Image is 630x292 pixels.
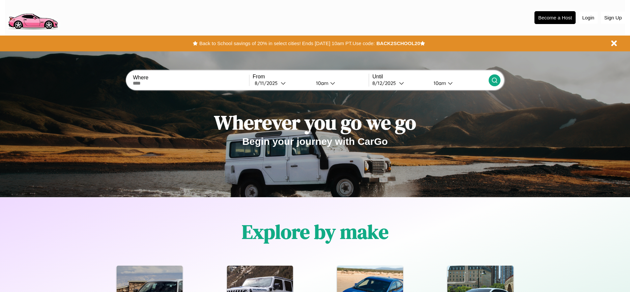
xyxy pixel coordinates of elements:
div: 10am [313,80,330,86]
button: 10am [311,80,369,87]
h1: Explore by make [242,218,388,245]
div: 8 / 12 / 2025 [372,80,399,86]
button: Back to School savings of 20% in select cities! Ends [DATE] 10am PT.Use code: [198,39,376,48]
label: Where [133,75,249,81]
button: Login [579,12,598,24]
button: 8/11/2025 [253,80,311,87]
div: 8 / 11 / 2025 [255,80,281,86]
button: Become a Host [534,11,576,24]
label: From [253,74,369,80]
div: 10am [430,80,448,86]
label: Until [372,74,488,80]
b: BACK2SCHOOL20 [376,40,420,46]
img: logo [5,3,61,31]
button: Sign Up [601,12,625,24]
button: 10am [428,80,488,87]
